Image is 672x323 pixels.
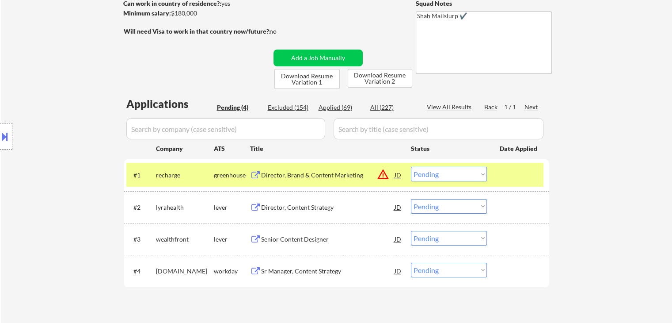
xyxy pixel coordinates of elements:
[126,118,325,139] input: Search by company (case sensitive)
[214,171,250,180] div: greenhouse
[214,144,250,153] div: ATS
[394,231,402,247] div: JD
[123,9,270,18] div: $180,000
[261,203,395,212] div: Director, Content Strategy
[261,235,395,244] div: Senior Content Designer
[427,103,474,112] div: View All Results
[348,69,412,88] button: Download Resume Variation 2
[156,235,214,244] div: wealthfront
[377,168,389,181] button: warning_amber
[394,167,402,183] div: JD
[214,267,250,276] div: workday
[273,50,363,66] button: Add a Job Manually
[394,199,402,215] div: JD
[217,103,261,112] div: Pending (4)
[370,103,414,112] div: All (227)
[411,140,487,156] div: Status
[214,235,250,244] div: lever
[524,103,539,112] div: Next
[319,103,363,112] div: Applied (69)
[334,118,543,139] input: Search by title (case sensitive)
[124,27,271,35] strong: Will need Visa to work in that country now/future?:
[268,103,312,112] div: Excluded (154)
[156,203,214,212] div: lyrahealth
[214,203,250,212] div: lever
[133,235,149,244] div: #3
[261,171,395,180] div: Director, Brand & Content Marketing
[274,69,340,89] button: Download Resume Variation 1
[123,9,171,17] strong: Minimum salary:
[156,144,214,153] div: Company
[126,99,214,109] div: Applications
[270,27,295,36] div: no
[500,144,539,153] div: Date Applied
[484,103,498,112] div: Back
[504,103,524,112] div: 1 / 1
[394,263,402,279] div: JD
[156,267,214,276] div: [DOMAIN_NAME]
[133,267,149,276] div: #4
[261,267,395,276] div: Sr Manager, Content Strategy
[156,171,214,180] div: recharge
[250,144,402,153] div: Title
